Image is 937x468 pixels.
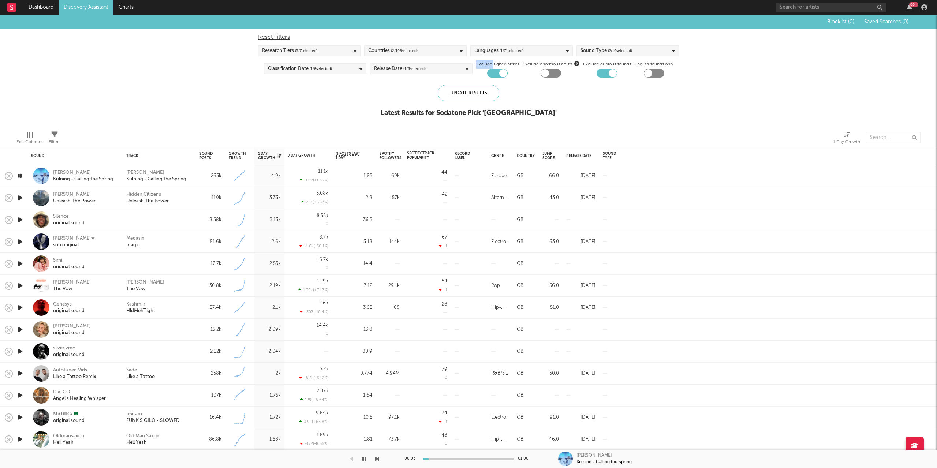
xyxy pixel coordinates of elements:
[53,374,96,380] div: Like a Tattoo Remix
[542,281,559,290] div: 56.0
[258,216,281,224] div: 3.13k
[295,46,317,55] span: ( 5 / 7 selected)
[336,194,372,202] div: 2.8
[53,279,91,292] a: [PERSON_NAME]The Vow
[491,237,509,246] div: Electronic
[126,439,147,446] div: Hell Yeah
[380,413,400,422] div: 97.1k
[566,281,596,290] div: [DATE]
[53,242,95,248] div: son original
[368,46,418,55] div: Countries
[517,369,523,378] div: GB
[53,352,85,358] div: original sound
[298,288,328,292] div: 1.79k ( +71.3 % )
[317,433,328,437] div: 1.89k
[53,301,85,308] div: Genesys
[326,332,328,336] div: 0
[864,19,908,25] span: Saved Searches
[380,237,400,246] div: 144k
[439,244,447,248] div: -1
[380,303,400,312] div: 68
[445,376,447,380] div: 0
[126,169,164,176] a: [PERSON_NAME]
[491,172,507,180] div: Europe
[542,172,559,180] div: 66.0
[300,441,328,446] div: -172 ( -8.36 % )
[258,435,281,444] div: 1.58k
[310,64,332,73] span: ( 1 / 8 selected)
[53,213,85,226] a: Silenceoriginal sound
[53,301,85,314] a: Genesysoriginal sound
[517,325,523,334] div: GB
[258,303,281,312] div: 2.1k
[833,128,860,150] div: 1 Day Growth
[491,154,504,158] div: Genre
[407,151,436,160] div: Spotify Track Popularity
[566,413,596,422] div: [DATE]
[126,367,137,374] div: Sade
[491,303,509,312] div: Hip-Hop/Rap
[542,435,559,444] div: 46.0
[53,433,84,439] div: Oldmansaxon
[126,374,155,380] div: Like a Tattoo
[442,279,447,284] div: 54
[542,303,559,312] div: 51.0
[126,176,186,183] div: Kulning - Calling the Spring
[445,442,447,446] div: 0
[53,191,96,205] a: [PERSON_NAME]Unleash The Power
[300,397,328,402] div: 129 ( +6.64 % )
[126,235,145,242] a: Medasin
[199,369,221,378] div: 258k
[258,369,281,378] div: 2k
[907,4,912,10] button: 99+
[438,85,499,101] div: Update Results
[455,151,473,160] div: Record Label
[126,279,164,286] a: [PERSON_NAME]
[258,237,281,246] div: 2.6k
[581,46,632,55] div: Sound Type
[517,154,535,158] div: Country
[542,413,559,422] div: 91.0
[566,303,596,312] div: [DATE]
[53,411,85,424] a: 𝐌𝐀𝐃𝐈𝐑𝐀 🇸🇦original sound
[439,288,447,292] div: -1
[336,237,372,246] div: 3.18
[126,433,160,439] a: Old Man Saxon
[53,279,91,286] div: [PERSON_NAME]
[49,138,60,146] div: Filters
[391,46,418,55] span: ( 2 / 198 selected)
[53,433,84,446] a: OldmansaxonHell Yeah
[126,198,169,205] a: Unleash The Power
[442,192,447,197] div: 42
[199,172,221,180] div: 265k
[491,194,509,202] div: Alternative
[542,194,559,202] div: 43.0
[566,172,596,180] div: [DATE]
[566,194,596,202] div: [DATE]
[603,151,616,160] div: Sound Type
[126,301,145,308] a: Kashmiir
[827,19,854,25] span: Blocklist
[316,411,328,415] div: 9.84k
[566,237,596,246] div: [DATE]
[288,153,317,158] div: 7 Day Growth
[258,347,281,356] div: 2.04k
[126,191,161,198] div: Hidden Citizens
[258,325,281,334] div: 2.09k
[53,176,113,183] div: Kulning - Calling the Spring
[833,138,860,146] div: 1 Day Growth
[583,60,631,69] label: Exclude dubious sounds
[53,345,85,352] div: silver.vmo
[258,151,281,160] div: 1 Day Growth
[902,19,908,25] span: ( 0 )
[258,194,281,202] div: 3.33k
[258,172,281,180] div: 4.9k
[199,237,221,246] div: 81.6k
[31,154,115,158] div: Sound
[300,310,328,314] div: -303 ( -10.4 % )
[53,367,96,380] a: Autotuned VidsLike a Tattoo Remix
